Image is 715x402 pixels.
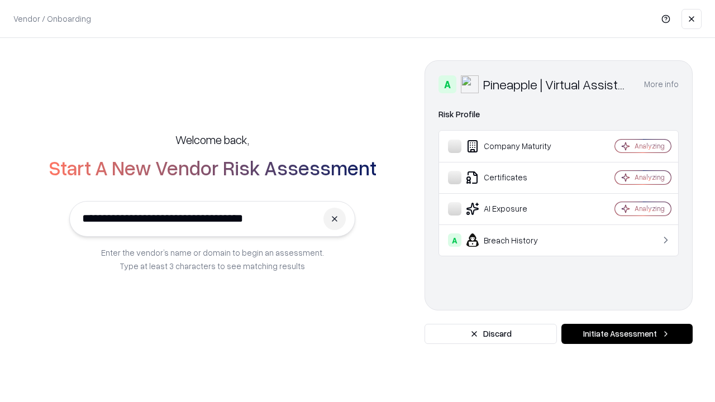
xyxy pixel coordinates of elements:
div: Analyzing [635,173,665,182]
div: Breach History [448,233,581,247]
div: Risk Profile [438,108,679,121]
div: Pineapple | Virtual Assistant Agency [483,75,631,93]
h5: Welcome back, [175,132,249,147]
div: Analyzing [635,204,665,213]
button: More info [644,74,679,94]
div: Analyzing [635,141,665,151]
p: Enter the vendor’s name or domain to begin an assessment. Type at least 3 characters to see match... [101,246,324,272]
div: Certificates [448,171,581,184]
div: A [438,75,456,93]
p: Vendor / Onboarding [13,13,91,25]
button: Discard [425,324,557,344]
button: Initiate Assessment [561,324,693,344]
div: A [448,233,461,247]
div: AI Exposure [448,202,581,216]
img: Pineapple | Virtual Assistant Agency [461,75,479,93]
div: Company Maturity [448,140,581,153]
h2: Start A New Vendor Risk Assessment [49,156,376,179]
